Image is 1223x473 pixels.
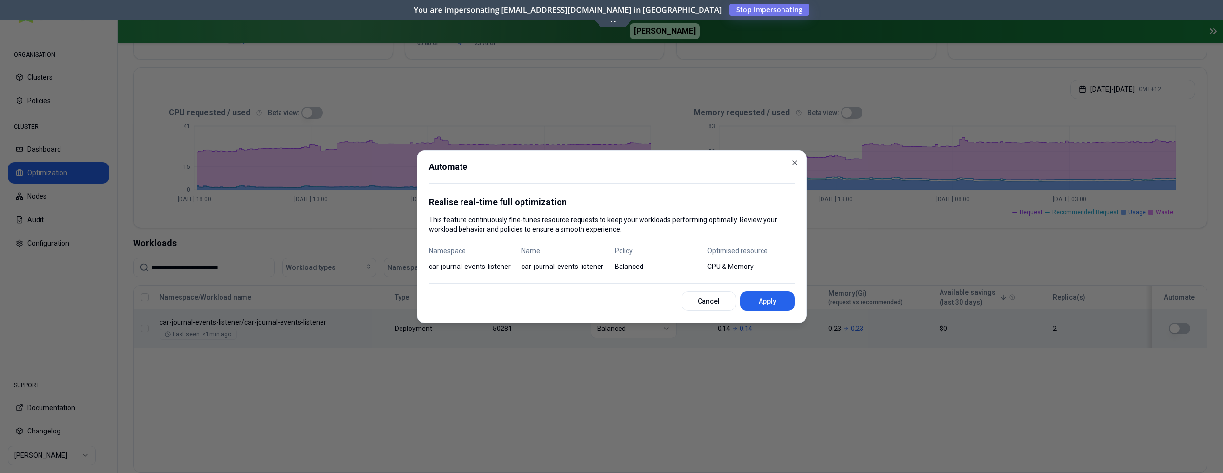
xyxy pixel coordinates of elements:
button: Apply [740,291,795,311]
div: This feature continuously fine-tunes resource requests to keep your workloads performing optimall... [429,195,795,234]
span: Optimised resource [707,246,795,256]
h2: Automate [429,163,795,184]
span: Balanced [615,262,702,271]
span: car-journal-events-listener [521,262,609,271]
p: Realise real-time full optimization [429,195,795,209]
span: Namespace [429,246,516,256]
span: Policy [615,246,702,256]
span: car-journal-events-listener [429,262,516,271]
span: Name [521,246,609,256]
button: Cancel [682,291,736,311]
span: CPU & Memory [707,262,795,271]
